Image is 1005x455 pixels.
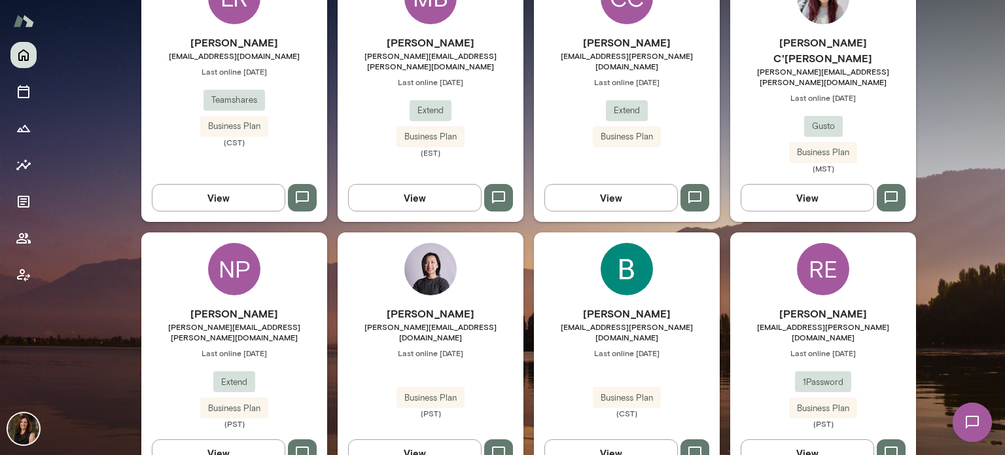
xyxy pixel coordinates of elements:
span: Business Plan [397,130,465,143]
img: Brittany Taylor [601,243,653,295]
span: (PST) [338,408,523,418]
img: Carrie Atkin [8,413,39,445]
span: Extend [213,376,255,389]
span: Extend [606,104,648,117]
h6: [PERSON_NAME] C'[PERSON_NAME] [730,35,916,66]
span: [EMAIL_ADDRESS][PERSON_NAME][DOMAIN_NAME] [534,321,720,342]
div: RE [797,243,849,295]
span: Teamshares [203,94,265,107]
span: Last online [DATE] [730,348,916,358]
h6: [PERSON_NAME] [141,35,327,50]
button: View [152,184,285,211]
span: Last online [DATE] [141,348,327,358]
span: Business Plan [200,120,268,133]
h6: [PERSON_NAME] [338,306,523,321]
button: Client app [10,262,37,288]
span: Last online [DATE] [141,66,327,77]
span: Last online [DATE] [534,348,720,358]
h6: [PERSON_NAME] [730,306,916,321]
h6: [PERSON_NAME] [534,35,720,50]
button: View [544,184,678,211]
img: Mento [13,9,34,33]
button: View [741,184,874,211]
span: (CST) [534,408,720,418]
div: NP [208,243,260,295]
span: Business Plan [593,130,661,143]
button: Growth Plan [10,115,37,141]
span: [PERSON_NAME][EMAIL_ADDRESS][PERSON_NAME][DOMAIN_NAME] [338,50,523,71]
span: Business Plan [397,391,465,405]
span: (MST) [730,163,916,173]
button: View [348,184,482,211]
span: [PERSON_NAME][EMAIL_ADDRESS][PERSON_NAME][DOMAIN_NAME] [141,321,327,342]
span: Last online [DATE] [338,348,523,358]
span: Last online [DATE] [730,92,916,103]
button: Documents [10,189,37,215]
h6: [PERSON_NAME] [534,306,720,321]
span: Last online [DATE] [534,77,720,87]
span: [EMAIL_ADDRESS][PERSON_NAME][DOMAIN_NAME] [730,321,916,342]
button: Members [10,225,37,251]
span: [EMAIL_ADDRESS][DOMAIN_NAME] [141,50,327,61]
span: [PERSON_NAME][EMAIL_ADDRESS][DOMAIN_NAME] [338,321,523,342]
span: 1Password [795,376,851,389]
span: (CST) [141,137,327,147]
h6: [PERSON_NAME] [141,306,327,321]
span: Extend [410,104,451,117]
span: (PST) [141,418,327,429]
span: [EMAIL_ADDRESS][PERSON_NAME][DOMAIN_NAME] [534,50,720,71]
h6: [PERSON_NAME] [338,35,523,50]
span: (PST) [730,418,916,429]
button: Sessions [10,79,37,105]
span: Business Plan [789,402,857,415]
button: Insights [10,152,37,178]
span: Last online [DATE] [338,77,523,87]
img: Kari Yu [404,243,457,295]
span: Gusto [804,120,843,133]
span: Business Plan [200,402,268,415]
span: Business Plan [593,391,661,405]
button: Home [10,42,37,68]
span: (EST) [338,147,523,158]
span: Business Plan [789,146,857,159]
span: [PERSON_NAME][EMAIL_ADDRESS][PERSON_NAME][DOMAIN_NAME] [730,66,916,87]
